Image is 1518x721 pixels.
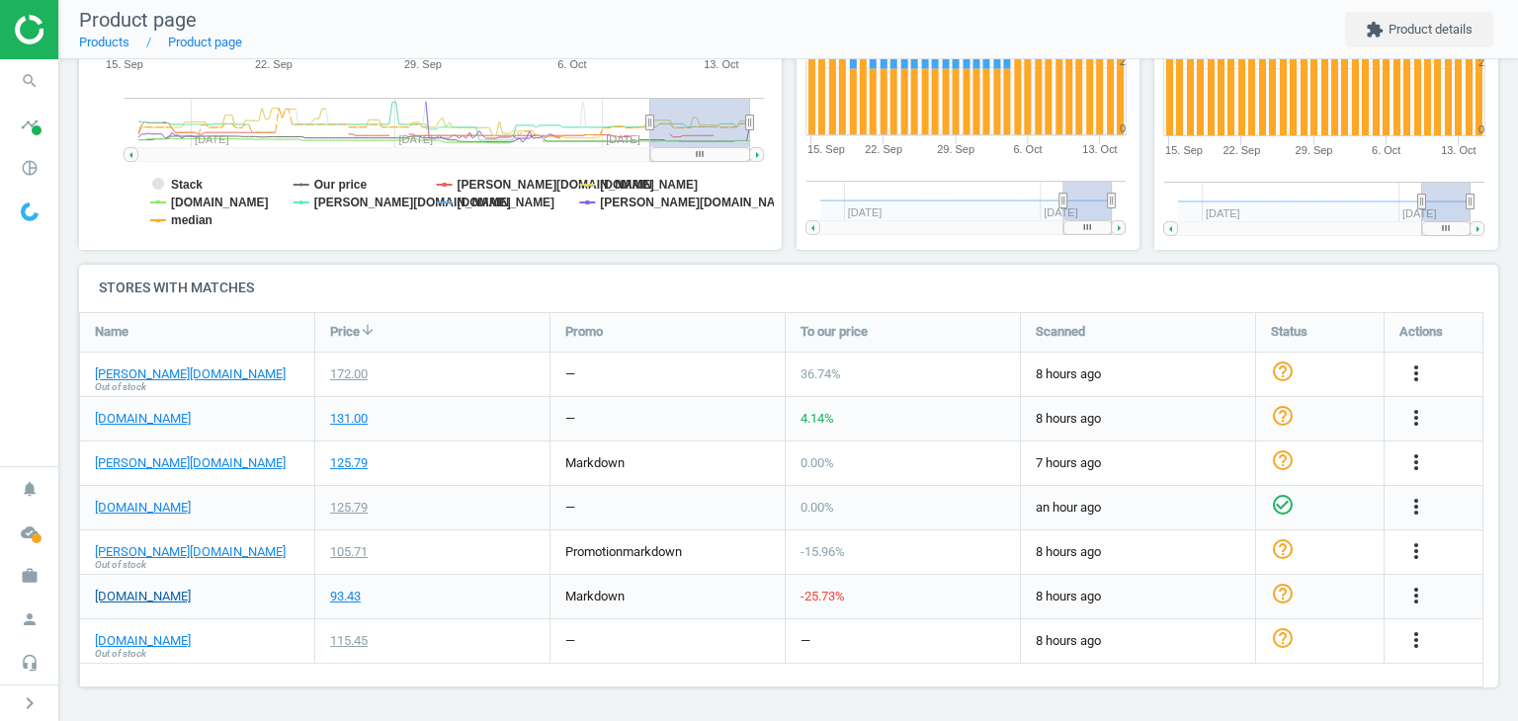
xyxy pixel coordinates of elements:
[1036,365,1240,383] span: 8 hours ago
[1366,21,1384,39] i: extension
[11,470,48,508] i: notifications
[95,588,191,605] a: [DOMAIN_NAME]
[1404,584,1428,607] i: more_vert
[1296,144,1333,156] tspan: 29. Sep
[565,499,575,517] div: —
[1271,404,1295,428] i: help_outline
[330,410,368,428] div: 131.00
[1478,56,1484,68] text: 2
[1404,495,1428,519] i: more_vert
[1120,123,1126,135] text: 0
[330,323,360,341] span: Price
[565,455,625,470] span: markdown
[95,632,191,650] a: [DOMAIN_NAME]
[330,499,368,517] div: 125.79
[801,323,868,341] span: To our price
[1036,543,1240,561] span: 8 hours ago
[171,178,203,192] tspan: Stack
[557,58,586,70] tspan: 6. Oct
[565,632,575,650] div: —
[801,544,845,559] span: -15.96 %
[11,557,48,595] i: work
[865,144,902,156] tspan: 22. Sep
[1036,499,1240,517] span: an hour ago
[171,213,212,227] tspan: median
[330,588,361,605] div: 93.43
[623,544,682,559] span: markdown
[1404,361,1428,385] i: more_vert
[11,601,48,638] i: person
[95,454,286,472] a: [PERSON_NAME][DOMAIN_NAME]
[1014,144,1043,156] tspan: 6. Oct
[95,543,286,561] a: [PERSON_NAME][DOMAIN_NAME]
[1271,626,1295,650] i: help_outline
[11,106,48,143] i: timeline
[565,323,603,341] span: Promo
[1165,144,1203,156] tspan: 15. Sep
[330,454,368,472] div: 125.79
[21,202,39,221] img: wGWNvw8QSZomAAAAABJRU5ErkJggg==
[801,455,834,470] span: 0.00 %
[1404,539,1428,565] button: more_vert
[1372,144,1400,156] tspan: 6. Oct
[11,149,48,187] i: pie_chart_outlined
[1036,323,1085,341] span: Scanned
[11,644,48,681] i: headset_mic
[1404,406,1428,432] button: more_vert
[95,558,146,572] span: Out of stock
[801,632,810,650] div: —
[79,8,197,32] span: Product page
[1404,495,1428,521] button: more_vert
[5,690,54,716] button: chevron_right
[95,647,146,661] span: Out of stock
[1441,144,1476,156] tspan: 13. Oct
[1404,361,1428,387] button: more_vert
[1271,360,1295,383] i: help_outline
[360,322,376,338] i: arrow_downward
[1404,539,1428,563] i: more_vert
[1036,632,1240,650] span: 8 hours ago
[314,178,368,192] tspan: Our price
[1271,537,1295,561] i: help_outline
[171,196,269,209] tspan: [DOMAIN_NAME]
[801,500,834,515] span: 0.00 %
[1271,493,1295,517] i: check_circle_outline
[1399,323,1443,341] span: Actions
[1404,628,1428,654] button: more_vert
[801,366,841,381] span: 36.74 %
[801,589,845,603] span: -25.73 %
[1271,323,1307,341] span: Status
[565,410,575,428] div: —
[1404,584,1428,609] button: more_vert
[801,411,834,426] span: 4.14 %
[106,58,143,70] tspan: 15. Sep
[937,144,974,156] tspan: 29. Sep
[1083,144,1118,156] tspan: 13. Oct
[1404,628,1428,652] i: more_vert
[1271,448,1295,472] i: help_outline
[330,543,368,561] div: 105.71
[404,58,442,70] tspan: 29. Sep
[458,178,654,192] tspan: [PERSON_NAME][DOMAIN_NAME]
[95,365,286,383] a: [PERSON_NAME][DOMAIN_NAME]
[168,35,242,49] a: Product page
[255,58,293,70] tspan: 22. Sep
[11,514,48,551] i: cloud_done
[95,410,191,428] a: [DOMAIN_NAME]
[565,365,575,383] div: —
[458,196,555,209] tspan: [DOMAIN_NAME]
[1120,56,1126,68] text: 2
[11,62,48,100] i: search
[1036,588,1240,605] span: 8 hours ago
[704,58,738,70] tspan: 13. Oct
[1404,450,1428,474] i: more_vert
[18,691,42,715] i: chevron_right
[1036,454,1240,472] span: 7 hours ago
[565,589,625,603] span: markdown
[600,178,698,192] tspan: [DOMAIN_NAME]
[79,35,129,49] a: Products
[330,632,368,650] div: 115.45
[79,265,1498,311] h4: Stores with matches
[95,380,146,394] span: Out of stock
[1404,450,1428,476] button: more_vert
